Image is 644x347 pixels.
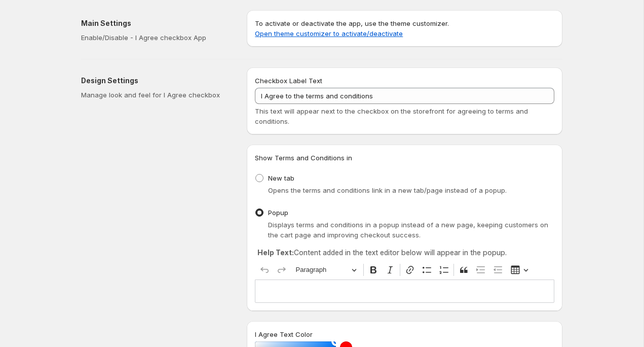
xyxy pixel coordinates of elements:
[257,248,294,257] strong: Help Text:
[255,329,313,339] label: I Agree Text Color
[268,174,294,182] span: New tab
[255,154,352,162] span: Show Terms and Conditions in
[81,32,231,43] p: Enable/Disable - I Agree checkbox App
[255,260,554,280] div: Editor toolbar
[255,77,322,85] span: Checkbox Label Text
[81,90,231,100] p: Manage look and feel for I Agree checkbox
[291,262,361,278] button: Paragraph, Heading
[268,209,288,217] span: Popup
[81,76,231,86] h2: Design Settings
[255,29,403,38] a: Open theme customizer to activate/deactivate
[268,221,548,239] span: Displays terms and conditions in a popup instead of a new page, keeping customers on the cart pag...
[255,18,554,39] p: To activate or deactivate the app, use the theme customizer.
[255,107,528,125] span: This text will appear next to the checkbox on the storefront for agreeing to terms and conditions.
[257,248,552,258] p: Content added in the text editor below will appear in the popup.
[255,280,554,302] div: Editor editing area: main. Press ⌥0 for help.
[81,18,231,28] h2: Main Settings
[296,264,349,276] span: Paragraph
[268,186,507,194] span: Opens the terms and conditions link in a new tab/page instead of a popup.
